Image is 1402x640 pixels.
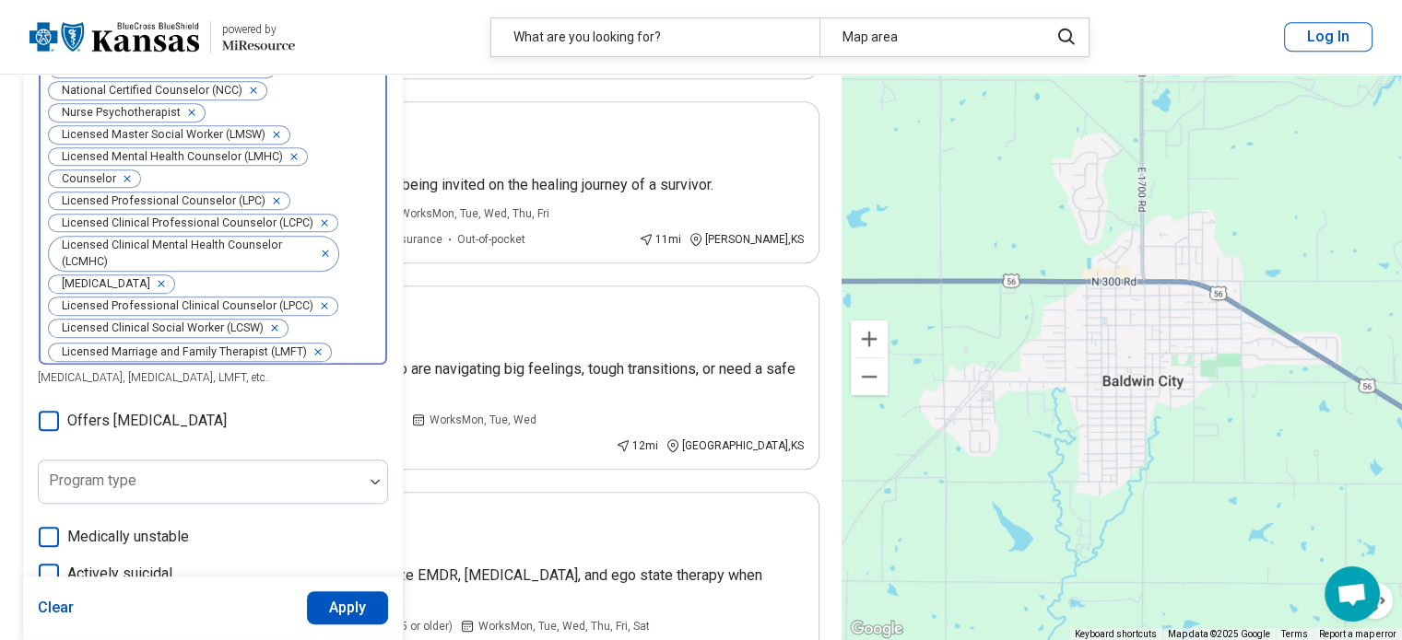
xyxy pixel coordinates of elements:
div: Map area [819,18,1038,56]
p: I deeply appreciate the honor given to me when being invited on the healing journey of a survivor. [93,174,804,196]
p: What would you do if you were not afraid? I utilize EMDR, [MEDICAL_DATA], and ego state therapy w... [93,564,804,609]
button: Log In [1284,22,1373,52]
button: Zoom in [851,320,888,357]
span: Licensed Master Social Worker (LMSW) [49,126,271,144]
button: Zoom out [851,358,888,395]
div: [PERSON_NAME] , KS [689,231,804,248]
span: Nurse Psychotherapist [49,104,186,122]
span: Licensed Clinical Social Worker (LCSW) [49,320,269,337]
span: Works Mon, Tue, Wed, Thu, Fri, Sat [478,618,650,634]
span: Map data ©2025 Google [1168,629,1270,639]
a: Blue Cross Blue Shield Kansaspowered by [29,15,295,59]
span: Counselor [49,170,122,188]
span: [MEDICAL_DATA], [MEDICAL_DATA], LMFT, etc. [38,371,268,384]
div: [GEOGRAPHIC_DATA] , KS [666,437,804,454]
div: What are you looking for? [491,18,819,56]
label: Program type [49,471,136,489]
span: Offers [MEDICAL_DATA] [67,410,227,432]
a: Report a map error [1319,629,1396,639]
a: Open chat [1325,566,1380,622]
span: Licensed Clinical Mental Health Counselor (LCMHC) [49,237,321,271]
p: I specialize in [MEDICAL_DATA] for children who are navigating big feelings, tough transitions, o... [93,358,804,402]
span: Works Mon, Tue, Wed, Thu, Fri [400,205,549,222]
button: Clear [38,592,75,625]
span: Medically unstable [67,526,189,548]
button: Apply [307,592,389,625]
span: Licensed Professional Counselor (LPC) [49,192,271,210]
div: 11 mi [639,231,681,248]
span: Licensed Marriage and Family Therapist (LMFT) [49,343,312,361]
span: Licensed Clinical Professional Counselor (LCPC) [49,215,319,232]
span: [MEDICAL_DATA] [49,275,156,293]
div: 12 mi [616,437,658,454]
span: Licensed Professional Clinical Counselor (LPCC) [49,297,319,315]
div: powered by [222,21,295,38]
span: National Certified Counselor (NCC) [49,82,248,99]
span: Actively suicidal [67,563,172,585]
span: Works Mon, Tue, Wed [430,412,536,428]
span: Licensed Mental Health Counselor (LMHC) [49,148,289,166]
a: Terms (opens in new tab) [1281,629,1308,639]
span: Out-of-pocket [457,231,525,248]
img: Blue Cross Blue Shield Kansas [29,15,199,59]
